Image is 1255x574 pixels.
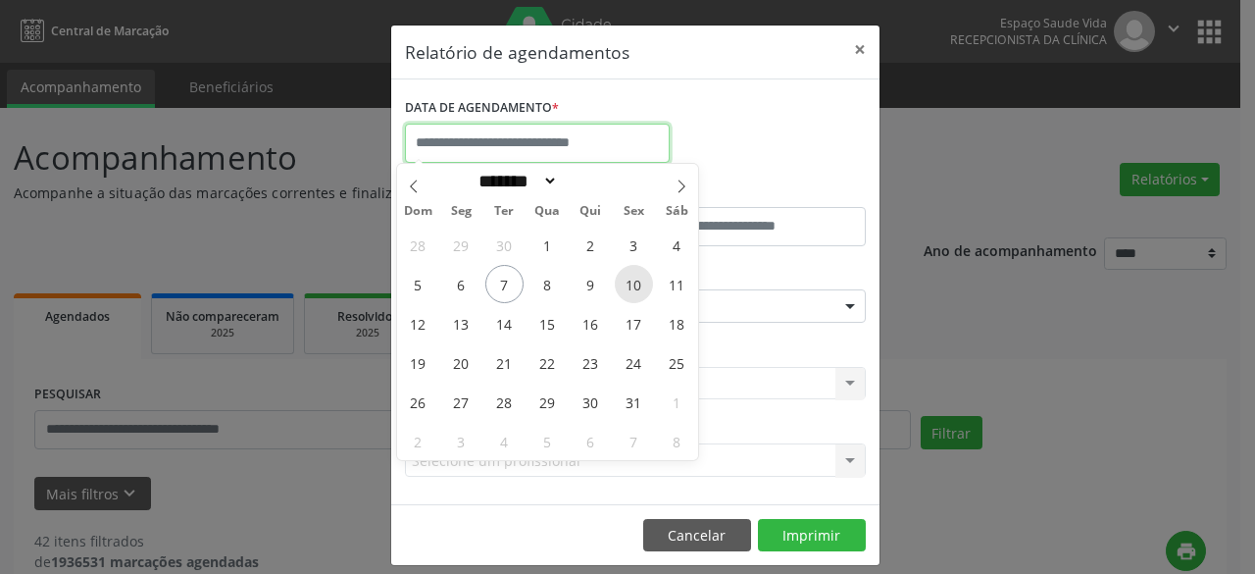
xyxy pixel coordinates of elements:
span: Outubro 19, 2025 [399,343,437,382]
button: Imprimir [758,519,866,552]
span: Setembro 30, 2025 [485,226,524,264]
span: Dom [397,205,440,218]
span: Novembro 7, 2025 [615,422,653,460]
span: Outubro 11, 2025 [658,265,696,303]
span: Outubro 4, 2025 [658,226,696,264]
span: Outubro 30, 2025 [572,383,610,421]
span: Outubro 8, 2025 [528,265,567,303]
span: Outubro 3, 2025 [615,226,653,264]
span: Novembro 4, 2025 [485,422,524,460]
span: Outubro 24, 2025 [615,343,653,382]
span: Outubro 12, 2025 [399,304,437,342]
span: Novembro 5, 2025 [528,422,567,460]
span: Outubro 22, 2025 [528,343,567,382]
span: Outubro 5, 2025 [399,265,437,303]
span: Outubro 25, 2025 [658,343,696,382]
span: Outubro 16, 2025 [572,304,610,342]
span: Outubro 14, 2025 [485,304,524,342]
span: Outubro 28, 2025 [485,383,524,421]
span: Outubro 7, 2025 [485,265,524,303]
label: ATÉ [640,177,866,207]
span: Seg [439,205,482,218]
span: Outubro 15, 2025 [528,304,567,342]
span: Qui [569,205,612,218]
span: Novembro 8, 2025 [658,422,696,460]
span: Sáb [655,205,698,218]
h5: Relatório de agendamentos [405,39,629,65]
span: Outubro 10, 2025 [615,265,653,303]
button: Close [840,26,879,74]
span: Outubro 18, 2025 [658,304,696,342]
span: Outubro 26, 2025 [399,383,437,421]
span: Novembro 3, 2025 [442,422,480,460]
input: Year [558,171,623,191]
span: Outubro 17, 2025 [615,304,653,342]
span: Outubro 29, 2025 [528,383,567,421]
button: Cancelar [643,519,751,552]
span: Outubro 1, 2025 [528,226,567,264]
span: Outubro 13, 2025 [442,304,480,342]
span: Ter [482,205,526,218]
span: Novembro 2, 2025 [399,422,437,460]
span: Outubro 2, 2025 [572,226,610,264]
select: Month [473,171,559,191]
span: Novembro 6, 2025 [572,422,610,460]
span: Outubro 9, 2025 [572,265,610,303]
span: Setembro 29, 2025 [442,226,480,264]
span: Outubro 20, 2025 [442,343,480,382]
span: Outubro 21, 2025 [485,343,524,382]
span: Qua [526,205,569,218]
span: Sex [612,205,655,218]
span: Outubro 6, 2025 [442,265,480,303]
span: Outubro 23, 2025 [572,343,610,382]
span: Outubro 31, 2025 [615,383,653,421]
label: DATA DE AGENDAMENTO [405,93,559,124]
span: Novembro 1, 2025 [658,383,696,421]
span: Outubro 27, 2025 [442,383,480,421]
span: Setembro 28, 2025 [399,226,437,264]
